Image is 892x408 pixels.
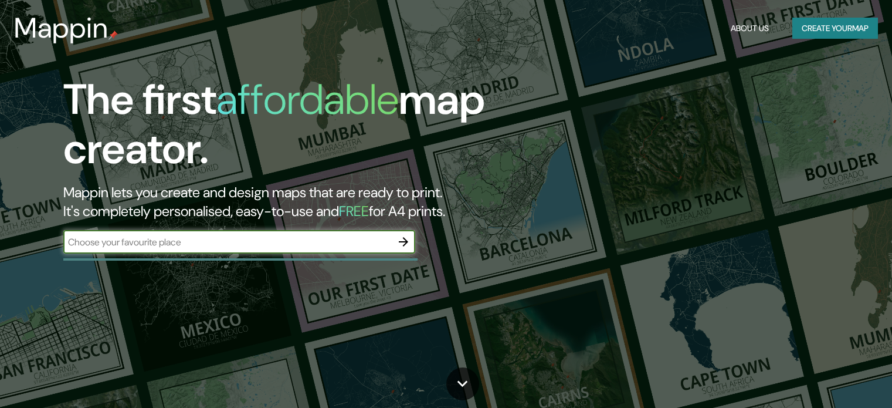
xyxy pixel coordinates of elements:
h1: affordable [216,72,399,127]
img: mappin-pin [108,31,118,40]
button: Create yourmap [792,18,878,39]
h1: The first map creator. [63,75,510,183]
h3: Mappin [14,12,108,45]
h5: FREE [339,202,369,220]
h2: Mappin lets you create and design maps that are ready to print. It's completely personalised, eas... [63,183,510,221]
button: About Us [726,18,774,39]
input: Choose your favourite place [63,235,392,249]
